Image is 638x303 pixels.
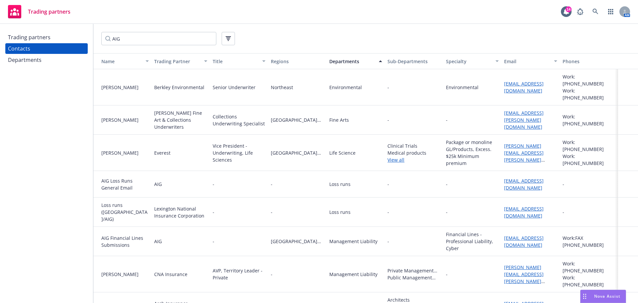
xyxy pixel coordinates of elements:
[213,142,266,163] div: Vice President - Underwriting, Life Sciences
[329,84,362,91] div: Environmental
[580,290,626,303] button: Nova Assist
[589,5,602,18] a: Search
[563,209,564,216] div: -
[446,58,491,65] div: Specialty
[387,274,440,281] span: Public Management Liability
[563,181,564,188] div: -
[271,209,324,216] span: -
[5,55,88,65] a: Departments
[594,293,620,299] span: Nova Assist
[271,149,324,156] span: [GEOGRAPHIC_DATA][US_STATE]
[563,113,615,127] div: Work: [PHONE_NUMBER]
[387,116,440,123] span: -
[213,58,258,65] div: Title
[271,181,324,188] span: -
[154,238,162,245] div: AIG
[154,181,162,188] div: AIG
[213,209,214,216] div: -
[8,55,42,65] div: Departments
[563,274,615,288] div: Work: [PHONE_NUMBER]
[154,271,187,278] div: CNA Insurance
[8,43,30,54] div: Contacts
[96,58,142,65] div: Name
[604,5,617,18] a: Switch app
[101,32,216,45] input: Filter by keyword...
[446,209,448,216] div: -
[329,238,377,245] div: Management Liability
[443,53,501,69] button: Specialty
[101,271,149,278] div: [PERSON_NAME]
[446,181,448,188] div: -
[581,290,589,303] div: Drag to move
[387,238,389,245] span: -
[504,58,550,65] div: Email
[154,84,204,91] div: Berkley Environmental
[504,80,544,94] a: [EMAIL_ADDRESS][DOMAIN_NAME]
[446,139,499,167] div: Package or monoline GL/Products, Excess. $25k Minimum premium
[210,53,268,69] button: Title
[387,84,440,91] span: -
[213,113,266,127] div: Collections Underwriting Specialist
[101,84,149,91] div: [PERSON_NAME]
[271,58,324,65] div: Regions
[385,53,443,69] button: Sub-Departments
[154,109,207,130] div: [PERSON_NAME] Fine Art & Collections Underwriters
[5,32,88,43] a: Trading partners
[271,238,324,245] span: [GEOGRAPHIC_DATA][US_STATE]
[504,235,544,248] a: [EMAIL_ADDRESS][DOMAIN_NAME]
[271,84,324,91] span: Northeast
[563,73,615,87] div: Work: [PHONE_NUMBER]
[504,110,544,130] a: [EMAIL_ADDRESS][PERSON_NAME][DOMAIN_NAME]
[563,234,615,248] div: Work: FAX [PHONE_NUMBER]
[5,43,88,54] a: Contacts
[566,6,572,12] div: 14
[574,5,587,18] a: Report a Bug
[101,116,149,123] div: [PERSON_NAME]
[501,53,560,69] button: Email
[101,149,149,156] div: [PERSON_NAME]
[387,156,440,163] a: View all
[329,271,377,278] div: Management Liability
[387,209,389,216] span: -
[563,260,615,274] div: Work: [PHONE_NUMBER]
[563,87,615,101] div: Work: [PHONE_NUMBER]
[329,58,375,65] div: Departments
[329,181,351,188] div: Loss runs
[504,178,544,191] a: [EMAIL_ADDRESS][DOMAIN_NAME]
[387,58,440,65] div: Sub-Departments
[154,58,200,65] div: Trading Partner
[387,267,440,274] span: Private Management Liability
[8,32,51,43] div: Trading partners
[446,84,478,91] div: Environmental
[213,238,214,245] div: -
[563,139,615,153] div: Work: [PHONE_NUMBER]
[28,9,70,14] span: Trading partners
[268,53,326,69] button: Regions
[101,234,149,248] div: AIG Financial Lines Submissions
[327,53,385,69] button: Departments
[387,181,389,188] span: -
[504,206,544,219] a: [EMAIL_ADDRESS][DOMAIN_NAME]
[101,202,149,223] div: Loss runs ([GEOGRAPHIC_DATA]/AIG)
[387,142,440,149] span: Clinical Trials
[271,271,324,278] span: -
[271,116,324,123] span: [GEOGRAPHIC_DATA][US_STATE]
[560,53,618,69] button: Phones
[154,149,170,156] div: Everest
[5,2,73,21] a: Trading partners
[446,116,448,123] div: -
[154,205,207,219] div: Lexington National Insurance Corporation
[563,58,615,65] div: Phones
[152,53,210,69] button: Trading Partner
[329,149,356,156] div: Life Science
[446,271,448,278] div: -
[213,84,256,91] div: Senior Underwriter
[101,177,149,191] div: AIG Loss Runs General Email
[446,231,499,252] div: Financial Lines - Professional Liability, Cyber
[387,149,440,156] span: Medical products
[504,264,544,291] a: [PERSON_NAME][EMAIL_ADDRESS][PERSON_NAME][DOMAIN_NAME]
[329,116,349,123] div: Fine Arts
[213,267,266,281] div: AVP, Territory Leader - Private
[563,153,615,167] div: Work: [PHONE_NUMBER]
